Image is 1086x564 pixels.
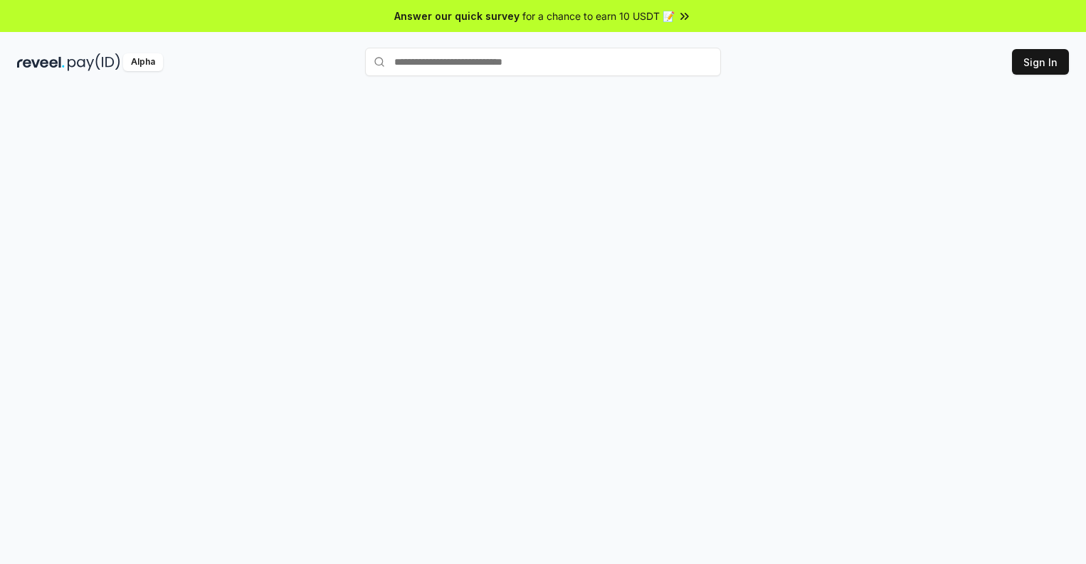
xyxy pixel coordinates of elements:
[68,53,120,71] img: pay_id
[123,53,163,71] div: Alpha
[394,9,520,23] span: Answer our quick survey
[522,9,675,23] span: for a chance to earn 10 USDT 📝
[1012,49,1069,75] button: Sign In
[17,53,65,71] img: reveel_dark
